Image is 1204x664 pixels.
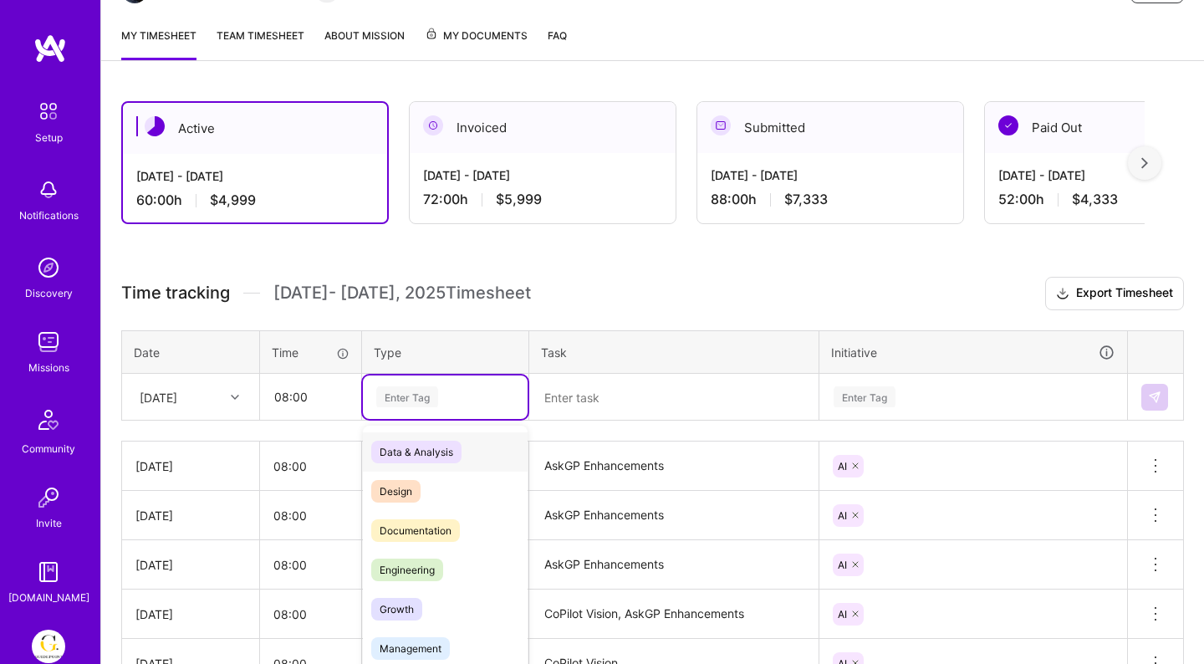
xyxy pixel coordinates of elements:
[531,542,817,588] textarea: AskGP Enhancements
[838,608,847,621] span: AI
[8,589,89,606] div: [DOMAIN_NAME]
[423,115,443,135] img: Invoiced
[122,330,260,374] th: Date
[410,102,676,153] div: Invoiced
[32,325,65,359] img: teamwork
[140,388,177,406] div: [DATE]
[217,27,304,60] a: Team timesheet
[261,375,360,419] input: HH:MM
[32,251,65,284] img: discovery
[136,167,374,185] div: [DATE] - [DATE]
[136,192,374,209] div: 60:00 h
[371,480,421,503] span: Design
[425,27,528,45] span: My Documents
[371,637,450,660] span: Management
[35,129,63,146] div: Setup
[324,27,405,60] a: About Mission
[711,115,731,135] img: Submitted
[423,166,662,184] div: [DATE] - [DATE]
[28,359,69,376] div: Missions
[135,556,246,574] div: [DATE]
[121,283,230,304] span: Time tracking
[371,441,462,463] span: Data & Analysis
[1141,157,1148,169] img: right
[834,384,895,410] div: Enter Tag
[529,330,819,374] th: Task
[548,27,567,60] a: FAQ
[496,191,542,208] span: $5,999
[838,509,847,522] span: AI
[32,630,65,663] img: Guidepoint: Client Platform
[32,481,65,514] img: Invite
[145,116,165,136] img: Active
[531,493,817,539] textarea: AskGP Enhancements
[531,591,817,637] textarea: CoPilot Vision, AskGP Enhancements
[423,191,662,208] div: 72:00 h
[784,191,828,208] span: $7,333
[711,191,950,208] div: 88:00 h
[231,393,239,401] i: icon Chevron
[371,519,460,542] span: Documentation
[32,173,65,207] img: bell
[25,284,73,302] div: Discovery
[19,207,79,224] div: Notifications
[1056,285,1069,303] i: icon Download
[273,283,531,304] span: [DATE] - [DATE] , 2025 Timesheet
[272,344,349,361] div: Time
[121,27,196,60] a: My timesheet
[711,166,950,184] div: [DATE] - [DATE]
[697,102,963,153] div: Submitted
[371,598,422,621] span: Growth
[371,559,443,581] span: Engineering
[260,493,361,538] input: HH:MM
[36,514,62,532] div: Invite
[32,555,65,589] img: guide book
[135,605,246,623] div: [DATE]
[1148,391,1161,404] img: Submit
[838,460,847,472] span: AI
[362,330,529,374] th: Type
[31,94,66,129] img: setup
[838,559,847,571] span: AI
[260,444,361,488] input: HH:MM
[28,630,69,663] a: Guidepoint: Client Platform
[135,457,246,475] div: [DATE]
[1072,191,1118,208] span: $4,333
[376,384,438,410] div: Enter Tag
[28,400,69,440] img: Community
[22,440,75,457] div: Community
[260,592,361,636] input: HH:MM
[260,543,361,587] input: HH:MM
[1045,277,1184,310] button: Export Timesheet
[135,507,246,524] div: [DATE]
[33,33,67,64] img: logo
[998,115,1018,135] img: Paid Out
[425,27,528,60] a: My Documents
[210,192,256,209] span: $4,999
[123,103,387,154] div: Active
[531,443,817,489] textarea: AskGP Enhancements
[831,343,1115,362] div: Initiative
